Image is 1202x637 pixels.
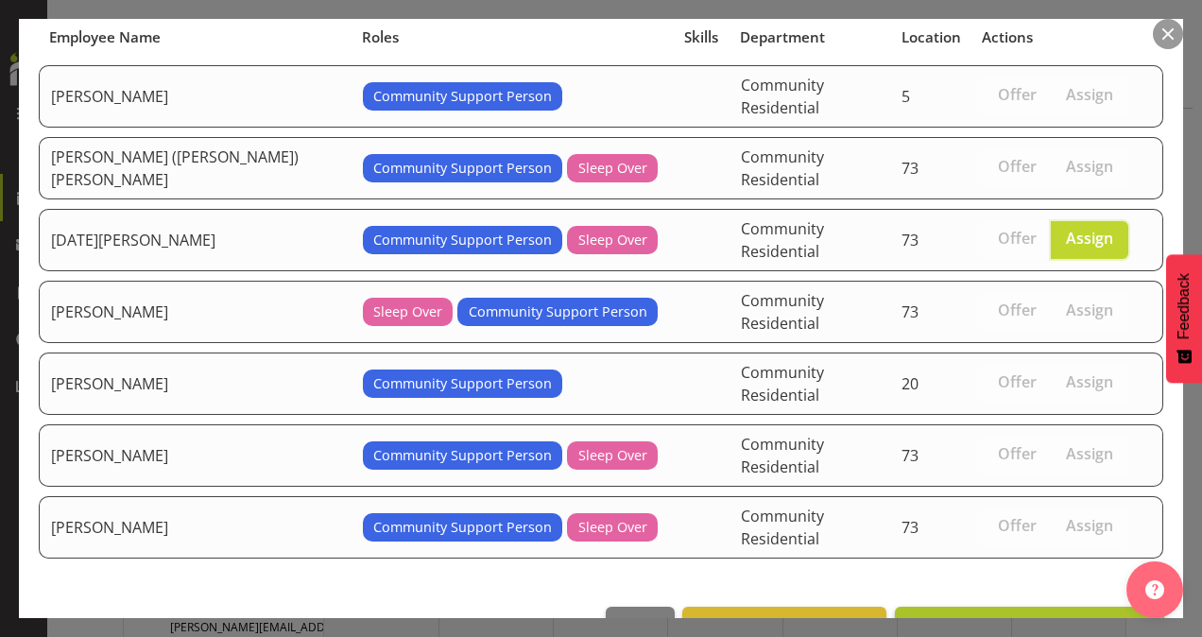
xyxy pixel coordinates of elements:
span: Community Residential [741,506,824,549]
td: [DATE][PERSON_NAME] [39,209,352,271]
span: Community Residential [741,290,824,334]
span: Feedback [1176,273,1193,339]
span: Offer [998,229,1037,248]
span: Sleep Over [578,158,647,179]
span: Skills [684,26,718,48]
span: Community Residential [741,218,824,262]
span: 73 [901,301,919,322]
img: help-xxl-2.png [1145,580,1164,599]
span: Roles [362,26,399,48]
span: Department [740,26,825,48]
span: Community Support Person [373,517,552,538]
td: [PERSON_NAME] [39,65,352,128]
span: Assign [1066,444,1113,463]
button: Feedback - Show survey [1166,254,1202,383]
span: Community Support Person [373,86,552,107]
span: Offer [998,301,1037,319]
span: Assign [1066,229,1113,248]
span: Community Residential [741,434,824,477]
span: 5 [901,86,910,107]
span: Offer [998,85,1037,104]
span: Community Support Person [373,158,552,179]
span: Community Support Person [469,301,647,322]
span: Actions [982,26,1033,48]
span: Sleep Over [578,517,647,538]
td: [PERSON_NAME] [39,281,352,343]
td: [PERSON_NAME] [39,353,352,415]
span: Sleep Over [578,445,647,466]
span: 20 [901,373,919,394]
span: Sleep Over [578,230,647,250]
span: Assign [1066,85,1113,104]
span: Community Residential [741,362,824,405]
span: Employee Name [49,26,161,48]
span: 73 [901,158,919,179]
td: [PERSON_NAME] [39,496,352,559]
span: Offer [998,157,1037,176]
span: Community Residential [741,146,824,190]
span: 73 [901,517,919,538]
span: Offer [998,516,1037,535]
span: 73 [901,230,919,250]
span: Offer [998,372,1037,391]
span: Assign [1066,301,1113,319]
span: Assign [1066,372,1113,391]
span: Location [901,26,961,48]
span: Community Support Person [373,373,552,394]
td: [PERSON_NAME] ([PERSON_NAME]) [PERSON_NAME] [39,137,352,199]
td: [PERSON_NAME] [39,424,352,487]
span: Community Support Person [373,445,552,466]
span: Community Residential [741,75,824,118]
span: Sleep Over [373,301,442,322]
span: Community Support Person [373,230,552,250]
span: Offer [998,444,1037,463]
span: 73 [901,445,919,466]
span: Assign [1066,516,1113,535]
span: Assign [1066,157,1113,176]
